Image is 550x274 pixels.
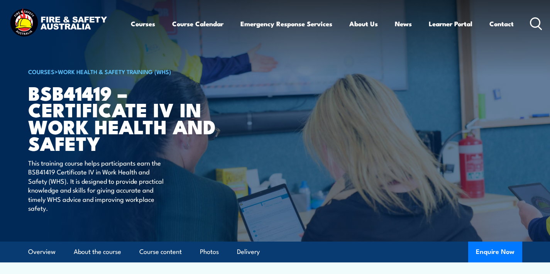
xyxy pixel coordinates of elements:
a: Learner Portal [429,14,472,34]
a: Overview [28,242,56,262]
a: Photos [200,242,219,262]
button: Enquire Now [468,242,522,262]
a: Course content [139,242,182,262]
p: This training course helps participants earn the BSB41419 Certificate IV in Work Health and Safet... [28,158,169,212]
a: About the course [74,242,121,262]
a: About Us [349,14,378,34]
a: Contact [489,14,514,34]
h6: > [28,67,219,76]
a: Courses [131,14,155,34]
a: COURSES [28,67,54,76]
a: Delivery [237,242,260,262]
a: News [395,14,412,34]
a: Work Health & Safety Training (WHS) [58,67,171,76]
a: Emergency Response Services [240,14,332,34]
a: Course Calendar [172,14,223,34]
h1: BSB41419 – Certificate IV in Work Health and Safety [28,84,219,151]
